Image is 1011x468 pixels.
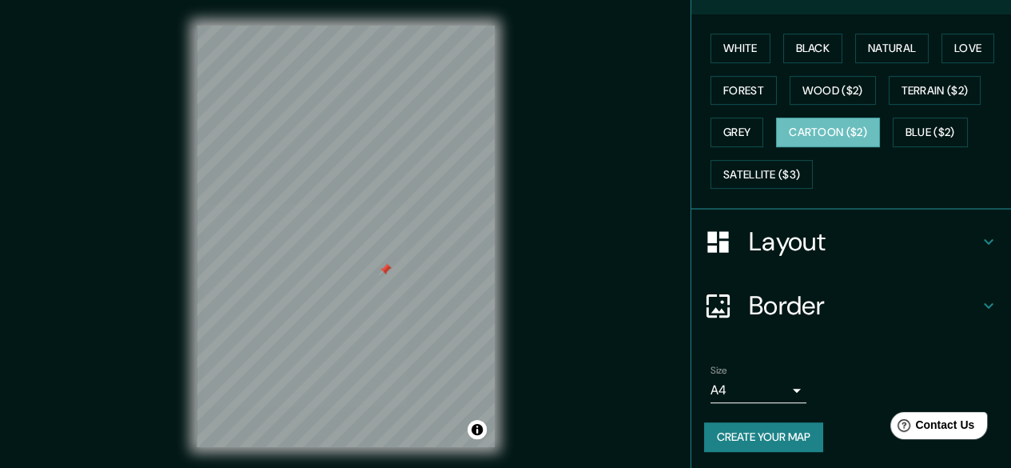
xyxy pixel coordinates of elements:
button: Black [783,34,843,63]
iframe: Help widget launcher [869,406,993,450]
canvas: Map [197,26,495,447]
button: Toggle attribution [468,420,487,439]
button: White [710,34,770,63]
button: Terrain ($2) [889,76,981,106]
button: Forest [710,76,777,106]
button: Cartoon ($2) [776,118,880,147]
button: Natural [855,34,929,63]
button: Wood ($2) [790,76,876,106]
div: Border [691,274,1011,338]
button: Satellite ($3) [710,160,813,190]
div: A4 [710,378,806,403]
button: Create your map [704,422,823,452]
div: Layout [691,210,1011,274]
button: Grey [710,118,763,147]
button: Love [941,34,994,63]
button: Blue ($2) [893,118,968,147]
h4: Border [749,290,979,322]
h4: Layout [749,226,979,258]
label: Size [710,364,727,378]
